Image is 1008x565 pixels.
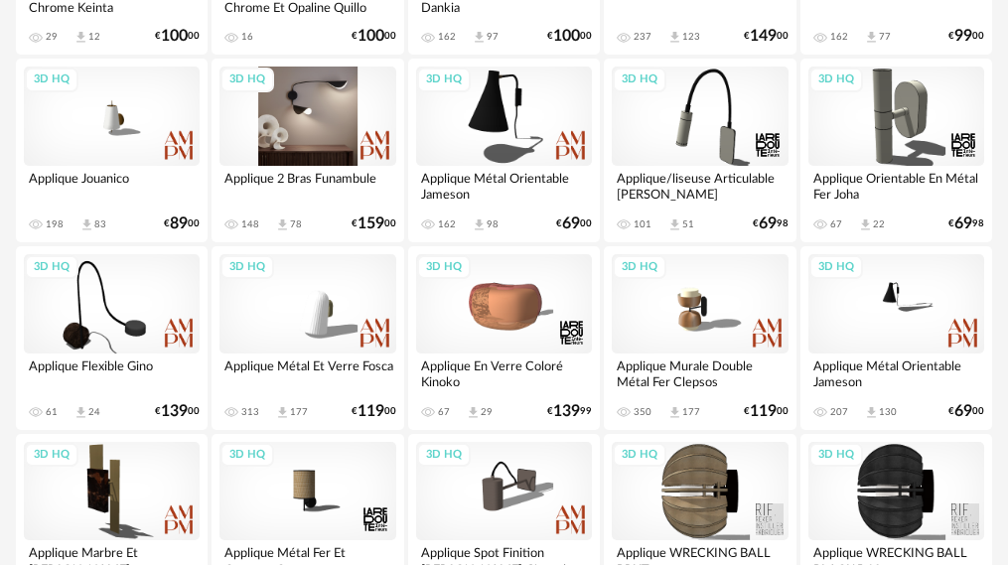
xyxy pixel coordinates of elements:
div: Applique Murale Double Métal Fer Clepsos [612,353,788,393]
a: 3D HQ Applique/liseuse Articulable [PERSON_NAME] 101 Download icon 51 €6998 [604,59,795,242]
div: 3D HQ [809,443,863,468]
span: Download icon [864,30,879,45]
div: € 00 [547,30,592,43]
div: € 00 [744,405,789,418]
span: Download icon [858,217,873,232]
span: 159 [358,217,384,230]
div: Applique Métal Orientable Jameson [808,353,984,393]
div: 3D HQ [25,443,78,468]
span: Download icon [73,405,88,420]
div: 3D HQ [220,255,274,280]
span: 99 [954,30,972,43]
span: Download icon [275,217,290,232]
span: 139 [553,405,580,418]
div: 83 [94,218,106,230]
span: Download icon [667,405,682,420]
a: 3D HQ Applique Métal Et Verre Fosca 313 Download icon 177 €11900 [212,246,403,430]
div: 22 [873,218,885,230]
div: Applique Métal Et Verre Fosca [219,353,395,393]
a: 3D HQ Applique En Verre Coloré Kinoko 67 Download icon 29 €13999 [408,246,600,430]
a: 3D HQ Applique Métal Orientable Jameson 162 Download icon 98 €6900 [408,59,600,242]
div: Applique/liseuse Articulable [PERSON_NAME] [612,166,788,206]
div: 16 [241,31,253,43]
div: 51 [682,218,694,230]
div: € 00 [155,405,200,418]
div: 3D HQ [613,443,666,468]
div: 177 [682,406,700,418]
span: Download icon [472,30,487,45]
div: € 00 [164,217,200,230]
div: 3D HQ [220,443,274,468]
div: 3D HQ [613,255,666,280]
div: 78 [290,218,302,230]
div: 313 [241,406,259,418]
div: 12 [88,31,100,43]
div: 29 [481,406,493,418]
div: € 00 [352,217,396,230]
div: 3D HQ [25,255,78,280]
span: 100 [161,30,188,43]
div: 3D HQ [417,68,471,92]
span: Download icon [667,217,682,232]
span: 69 [954,217,972,230]
span: 100 [553,30,580,43]
div: 162 [438,218,456,230]
div: Applique 2 Bras Funambule [219,166,395,206]
span: 119 [358,405,384,418]
span: Download icon [864,405,879,420]
span: 69 [562,217,580,230]
span: Download icon [667,30,682,45]
div: € 00 [556,217,592,230]
span: 149 [750,30,777,43]
div: 77 [879,31,891,43]
div: 207 [830,406,848,418]
div: 3D HQ [613,68,666,92]
div: 177 [290,406,308,418]
div: 98 [487,218,499,230]
span: Download icon [275,405,290,420]
div: € 00 [155,30,200,43]
div: € 99 [547,405,592,418]
div: Applique En Verre Coloré Kinoko [416,353,592,393]
div: 3D HQ [809,255,863,280]
div: Applique Jouanico [24,166,200,206]
div: 130 [879,406,897,418]
div: 24 [88,406,100,418]
div: 350 [634,406,651,418]
div: € 00 [948,405,984,418]
div: Applique Orientable En Métal Fer Joha [808,166,984,206]
div: 67 [438,406,450,418]
span: 139 [161,405,188,418]
a: 3D HQ Applique 2 Bras Funambule 148 Download icon 78 €15900 [212,59,403,242]
span: Download icon [472,217,487,232]
span: Download icon [79,217,94,232]
div: € 98 [948,217,984,230]
div: 61 [46,406,58,418]
span: Download icon [466,405,481,420]
div: 3D HQ [417,255,471,280]
span: Download icon [73,30,88,45]
div: Applique Flexible Gino [24,353,200,393]
div: 123 [682,31,700,43]
div: 3D HQ [220,68,274,92]
div: 148 [241,218,259,230]
div: 3D HQ [809,68,863,92]
div: 67 [830,218,842,230]
div: € 98 [753,217,789,230]
span: 119 [750,405,777,418]
div: 29 [46,31,58,43]
span: 100 [358,30,384,43]
div: Applique Métal Orientable Jameson [416,166,592,206]
div: € 00 [352,405,396,418]
div: 162 [438,31,456,43]
span: 69 [954,405,972,418]
div: € 00 [352,30,396,43]
div: 101 [634,218,651,230]
div: 3D HQ [25,68,78,92]
a: 3D HQ Applique Métal Orientable Jameson 207 Download icon 130 €6900 [800,246,992,430]
div: 198 [46,218,64,230]
span: 69 [759,217,777,230]
div: € 00 [744,30,789,43]
span: 89 [170,217,188,230]
a: 3D HQ Applique Jouanico 198 Download icon 83 €8900 [16,59,208,242]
